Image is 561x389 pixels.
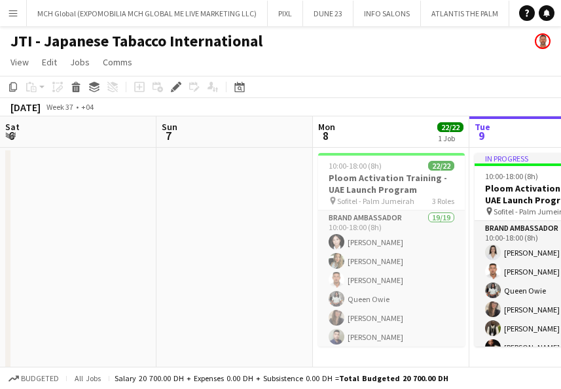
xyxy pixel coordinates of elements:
[318,172,465,195] h3: Ploom Activation Training - UAE Launch Program
[98,54,137,71] a: Comms
[535,33,551,49] app-user-avatar: David O Connor
[421,1,509,26] button: ATLANTIS THE PALM
[37,54,62,71] a: Edit
[7,371,61,386] button: Budgeted
[475,121,490,133] span: Tue
[5,54,34,71] a: View
[10,31,262,51] h1: JTI - Japanese Tabacco International
[485,171,538,181] span: 10:00-18:00 (8h)
[438,133,463,143] div: 1 Job
[72,373,103,383] span: All jobs
[65,54,95,71] a: Jobs
[21,374,59,383] span: Budgeted
[115,373,448,383] div: Salary 20 700.00 DH + Expenses 0.00 DH + Subsistence 0.00 DH =
[432,196,454,206] span: 3 Roles
[268,1,303,26] button: PIXL
[316,128,335,143] span: 8
[70,56,90,68] span: Jobs
[81,102,94,112] div: +04
[353,1,421,26] button: INFO SALONS
[42,56,57,68] span: Edit
[160,128,177,143] span: 7
[437,122,463,132] span: 22/22
[3,128,20,143] span: 6
[5,121,20,133] span: Sat
[303,1,353,26] button: DUNE 23
[337,196,414,206] span: Sofitel - Palm Jumeirah
[318,121,335,133] span: Mon
[428,161,454,171] span: 22/22
[43,102,76,112] span: Week 37
[339,373,448,383] span: Total Budgeted 20 700.00 DH
[103,56,132,68] span: Comms
[27,1,268,26] button: MCH Global (EXPOMOBILIA MCH GLOBAL ME LIVE MARKETING LLC)
[318,153,465,347] app-job-card: 10:00-18:00 (8h)22/22Ploom Activation Training - UAE Launch Program Sofitel - Palm Jumeirah3 Role...
[10,56,29,68] span: View
[473,128,490,143] span: 9
[10,101,41,114] div: [DATE]
[162,121,177,133] span: Sun
[329,161,382,171] span: 10:00-18:00 (8h)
